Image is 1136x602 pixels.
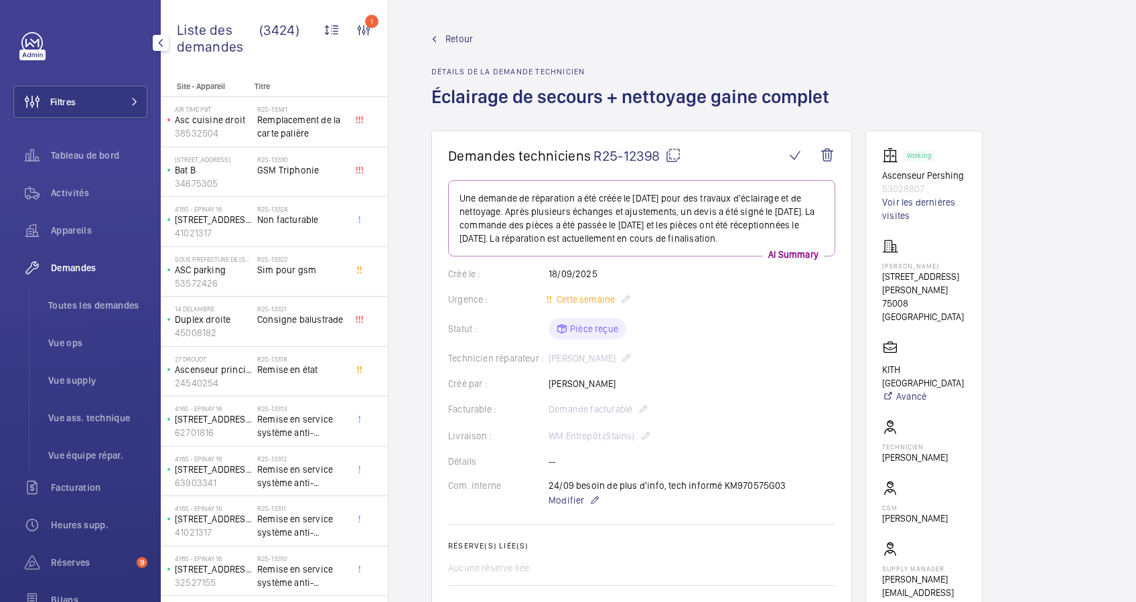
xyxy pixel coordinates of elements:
p: AI Summary [763,248,824,261]
span: Vue équipe répar. [48,449,147,462]
h2: R25-13310 [257,554,346,562]
a: Avancé [882,390,966,403]
p: [STREET_ADDRESS] [175,412,252,426]
p: Ascenseur principal [175,363,252,376]
p: [STREET_ADDRESS] [175,562,252,576]
p: KITH [GEOGRAPHIC_DATA] [882,363,966,390]
a: Voir les dernières visites [882,196,966,222]
p: [STREET_ADDRESS] [175,155,252,163]
span: Vue supply [48,374,147,387]
p: [STREET_ADDRESS] [175,213,252,226]
p: [PERSON_NAME] [882,451,948,464]
span: Remise en service système anti-intrusion [257,412,346,439]
p: 45008182 [175,326,252,340]
span: Remise en service système anti-intrusion [257,562,346,589]
p: 34675305 [175,177,252,190]
p: [PERSON_NAME] [882,262,966,270]
span: Remise en service système anti-intrusion [257,512,346,539]
p: AIR TIME P9T [175,105,252,113]
p: [PERSON_NAME] [882,512,948,525]
h2: R25-13330 [257,155,346,163]
span: Vue ass. technique [48,411,147,425]
span: Heures supp. [51,518,147,532]
span: Vue ops [48,336,147,350]
h2: R25-13318 [257,355,346,363]
span: Remise en service système anti-intrusion [257,463,346,490]
span: GSM Triphonie [257,163,346,177]
p: 41021317 [175,526,252,539]
p: Duplex droite [175,313,252,326]
span: Sim pour gsm [257,263,346,277]
span: Facturation [51,481,147,494]
p: 63903341 [175,476,252,490]
p: Titre [255,82,343,91]
h2: R25-13341 [257,105,346,113]
span: Appareils [51,224,147,237]
p: 24540254 [175,376,252,390]
h2: R25-13321 [257,305,346,313]
p: 41021317 [175,226,252,240]
p: Asc cuisine droit [175,113,252,127]
h1: Éclairage de secours + nettoyage gaine complet [431,84,837,131]
span: Activités [51,186,147,200]
p: 14 Delambre [175,305,252,313]
span: Tableau de bord [51,149,147,162]
span: Toutes les demandes [48,299,147,312]
span: Modifier [549,494,584,507]
span: Remise en état [257,363,346,376]
p: CSM [882,504,948,512]
img: elevator.svg [882,147,904,163]
span: Consigne balustrade [257,313,346,326]
p: [STREET_ADDRESS] [175,463,252,476]
p: 4165 - EPINAY 16 [175,455,252,463]
p: 4165 - EPINAY 16 [175,404,252,412]
h2: R25-13311 [257,504,346,512]
p: 75008 [GEOGRAPHIC_DATA] [882,297,966,323]
h2: Détails de la demande technicien [431,67,837,76]
p: 38532504 [175,127,252,140]
span: R25-12398 [593,147,681,164]
p: Supply manager [882,565,966,573]
p: Sous préfecture de [GEOGRAPHIC_DATA] [175,255,252,263]
p: 4165 - EPINAY 16 [175,554,252,562]
p: 27 Drouot [175,355,252,363]
span: Filtres [50,95,76,108]
span: Non facturable [257,213,346,226]
p: Ascenseur Pershing [882,169,966,182]
p: [STREET_ADDRESS][PERSON_NAME] [882,270,966,297]
span: Demandes [51,261,147,275]
h2: Réserve(s) liée(s) [448,541,835,550]
span: Liste des demandes [177,21,259,55]
p: Une demande de réparation a été créée le [DATE] pour des travaux d'éclairage et de nettoyage. Apr... [459,192,824,245]
p: 4165 - EPINAY 16 [175,205,252,213]
p: 32527155 [175,576,252,589]
h2: R25-13313 [257,404,346,412]
span: Retour [445,32,473,46]
span: Demandes techniciens [448,147,591,164]
p: Technicien [882,443,948,451]
h2: R25-13324 [257,205,346,213]
span: Réserves [51,556,131,569]
span: Remplacement de la carte palière [257,113,346,140]
h2: R25-13312 [257,455,346,463]
p: Site - Appareil [161,82,249,91]
p: ASC parking [175,263,252,277]
p: 4165 - EPINAY 16 [175,504,252,512]
p: 53572426 [175,277,252,290]
p: Working [907,153,931,158]
button: Filtres [13,86,147,118]
span: 9 [137,557,147,568]
p: Bat B [175,163,252,177]
p: 53028807 [882,182,966,196]
p: [STREET_ADDRESS] [175,512,252,526]
p: 62701816 [175,426,252,439]
h2: R25-13322 [257,255,346,263]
